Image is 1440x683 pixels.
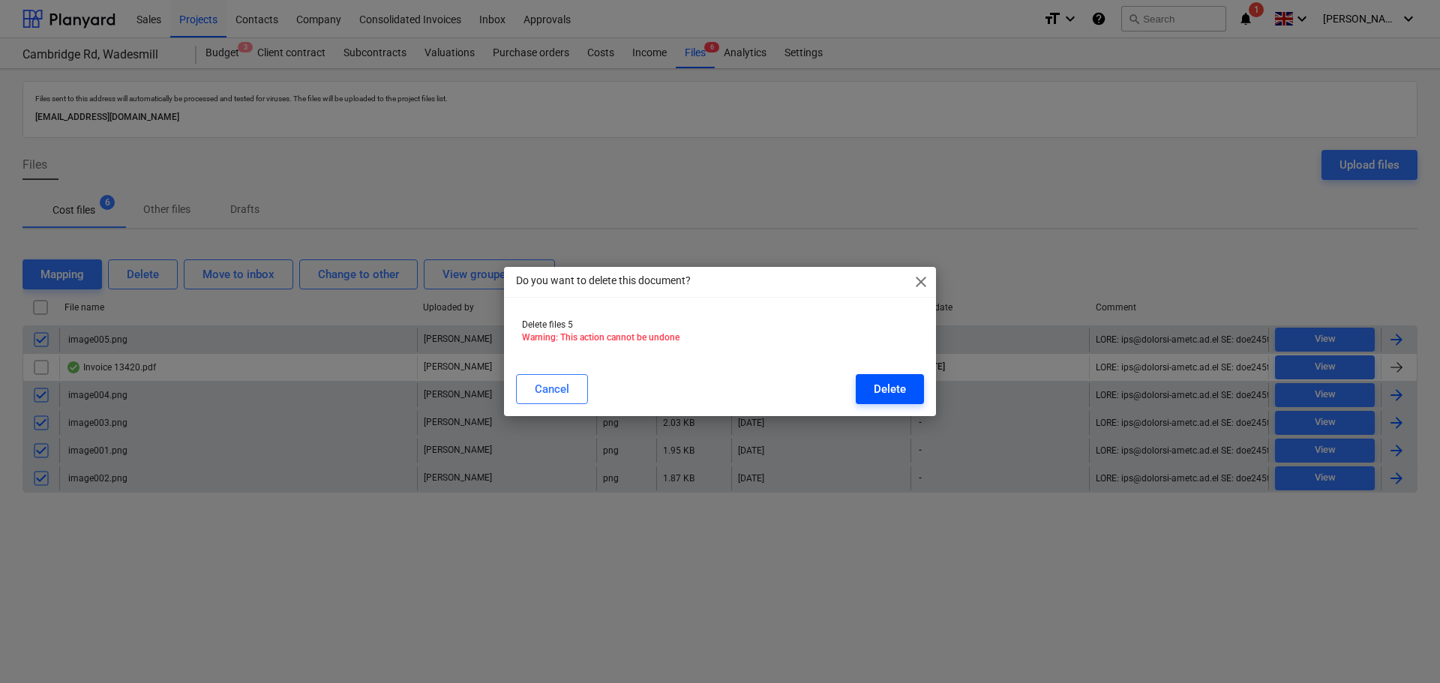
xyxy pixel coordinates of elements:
span: close [912,273,930,291]
button: Delete [856,374,924,404]
button: Cancel [516,374,588,404]
p: Delete files 5 [522,319,918,331]
div: Delete [874,379,906,399]
div: Cancel [535,379,569,399]
iframe: Chat Widget [1365,611,1440,683]
p: Warning: This action cannot be undone [522,331,918,344]
p: Do you want to delete this document? [516,273,691,289]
